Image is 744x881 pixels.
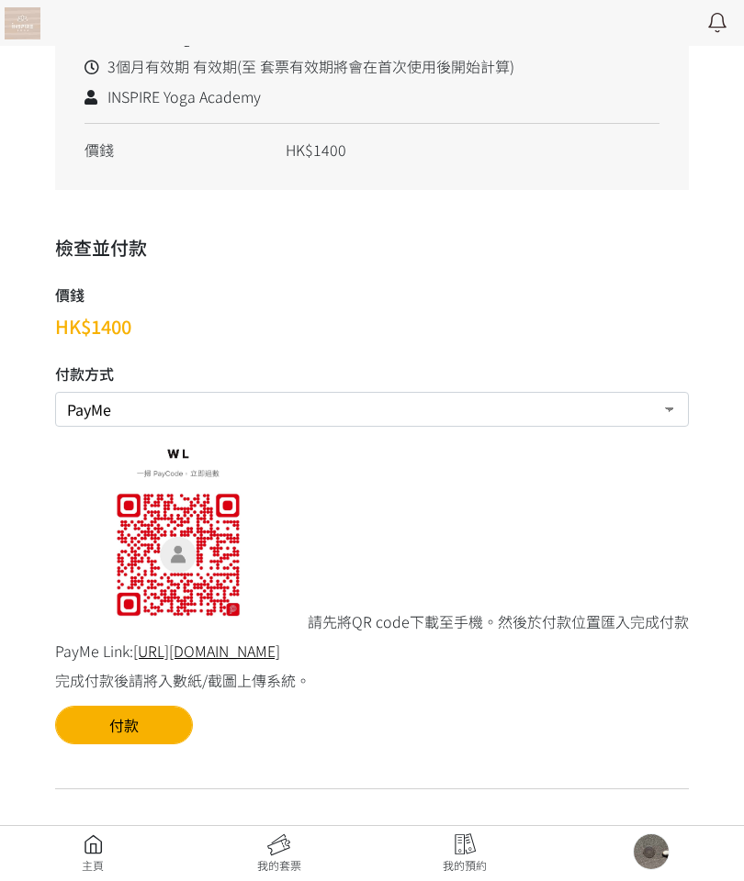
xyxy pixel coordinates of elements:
[107,85,261,108] span: INSPIRE Yoga Academy
[107,55,514,78] span: 3個月有效期 有效期(至 套票有效期將會在首次使用後開始計算)
[133,640,280,662] a: [URL][DOMAIN_NAME]
[86,434,270,632] img: 7esE6lTeEH3NScvRy8WSSvo2XNVSqubFsiHm5zZO.jpg
[55,669,689,691] div: 完成付款後請將入數紙/截圖上傳系統。
[71,139,272,161] div: 價錢
[308,610,689,632] div: 請先將QR code下載至手機。然後於付款位置匯入完成付款
[55,706,193,744] button: 付款
[272,139,673,161] div: HK$1400
[55,313,689,340] h3: HK$1400
[55,234,689,262] h3: 檢查並付款
[55,284,689,306] h5: 價錢
[55,640,689,662] div: PayMe Link:
[55,362,689,385] h5: 付款方式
